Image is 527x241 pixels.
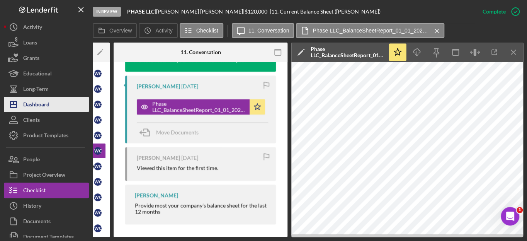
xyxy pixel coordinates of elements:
[248,27,289,34] label: 11. Conversation
[94,101,102,108] div: W C
[125,56,253,72] div: We have received your information. Thank you.
[127,8,155,15] b: PHASE LLC
[137,155,180,161] div: [PERSON_NAME]
[93,23,137,38] button: Overview
[232,23,294,38] button: 11. Conversation
[501,207,519,226] iframe: Intercom live chat
[156,129,199,135] span: Move Documents
[23,198,41,215] div: History
[23,183,46,200] div: Checklist
[4,152,89,167] button: People
[23,19,42,37] div: Activity
[93,7,121,17] div: In Review
[23,66,52,83] div: Educational
[180,49,221,55] div: 11. Conversation
[311,46,384,58] div: Phase LLC_BalanceSheetReport_01_01_2023-12_31_2023 (1).pdf
[4,183,89,198] button: Checklist
[135,192,178,198] div: [PERSON_NAME]
[4,167,89,183] button: Project Overview
[94,147,102,155] div: W C
[137,83,180,89] div: [PERSON_NAME]
[4,128,89,143] button: Product Templates
[137,99,265,115] button: Phase LLC_BalanceSheetReport_01_01_2023-12_31_2023 (1).pdf
[155,27,172,34] label: Activity
[94,132,102,139] div: W C
[4,50,89,66] button: Grants
[23,128,68,145] div: Product Templates
[23,81,49,99] div: Long-Term
[94,85,102,93] div: W C
[94,116,102,124] div: W C
[137,165,218,171] div: Viewed this item for the first time.
[23,112,40,130] div: Clients
[180,23,223,38] button: Checklist
[4,66,89,81] button: Educational
[137,123,206,142] button: Move Documents
[23,97,49,114] div: Dashboard
[4,198,89,214] button: History
[23,35,37,52] div: Loans
[245,8,267,15] span: $120,000
[4,81,89,97] button: Long-Term
[23,50,39,68] div: Grants
[4,112,89,128] button: Clients
[156,9,245,15] div: [PERSON_NAME] [PERSON_NAME] |
[94,209,102,217] div: W C
[4,19,89,35] button: Activity
[196,27,218,34] label: Checklist
[270,9,381,15] div: | 11. Current Balance Sheet ([PERSON_NAME])
[23,214,51,231] div: Documents
[475,4,523,19] button: Complete
[94,193,102,201] div: W C
[23,152,40,169] div: People
[4,97,89,112] button: Dashboard
[23,167,65,185] div: Project Overview
[152,101,246,113] div: Phase LLC_BalanceSheetReport_01_01_2023-12_31_2023 (1).pdf
[483,4,506,19] div: Complete
[517,207,523,213] span: 1
[94,70,102,77] div: W C
[94,224,102,232] div: W C
[313,27,428,34] label: Phase LLC_BalanceSheetReport_01_01_2023-12_31_2023 (1).pdf
[127,9,156,15] div: |
[4,214,89,229] button: Documents
[94,178,102,186] div: W C
[181,83,198,89] time: 2025-02-04 16:07
[4,35,89,50] button: Loans
[139,23,177,38] button: Activity
[181,155,198,161] time: 2025-02-04 16:07
[135,202,268,215] div: Provide most your company's balance sheet for the last 12 months
[109,27,132,34] label: Overview
[296,23,444,38] button: Phase LLC_BalanceSheetReport_01_01_2023-12_31_2023 (1).pdf
[94,162,102,170] div: W C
